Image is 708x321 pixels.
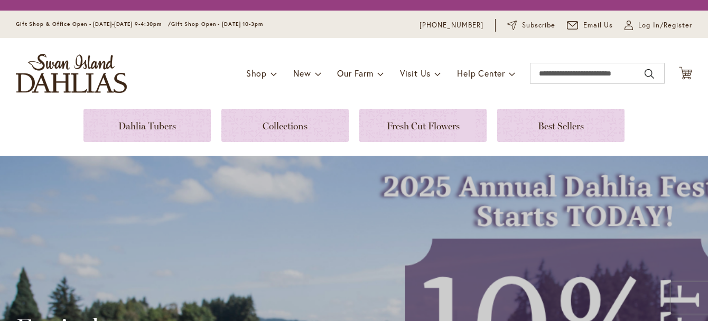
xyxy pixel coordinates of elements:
span: New [293,68,311,79]
span: Subscribe [522,20,555,31]
a: Email Us [567,20,613,31]
a: [PHONE_NUMBER] [420,20,483,31]
span: Gift Shop & Office Open - [DATE]-[DATE] 9-4:30pm / [16,21,171,27]
span: Email Us [583,20,613,31]
a: store logo [16,54,127,93]
span: Log In/Register [638,20,692,31]
a: Subscribe [507,20,555,31]
a: Log In/Register [625,20,692,31]
span: Gift Shop Open - [DATE] 10-3pm [171,21,263,27]
span: Our Farm [337,68,373,79]
span: Shop [246,68,267,79]
button: Search [645,65,654,82]
span: Help Center [457,68,505,79]
span: Visit Us [400,68,431,79]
